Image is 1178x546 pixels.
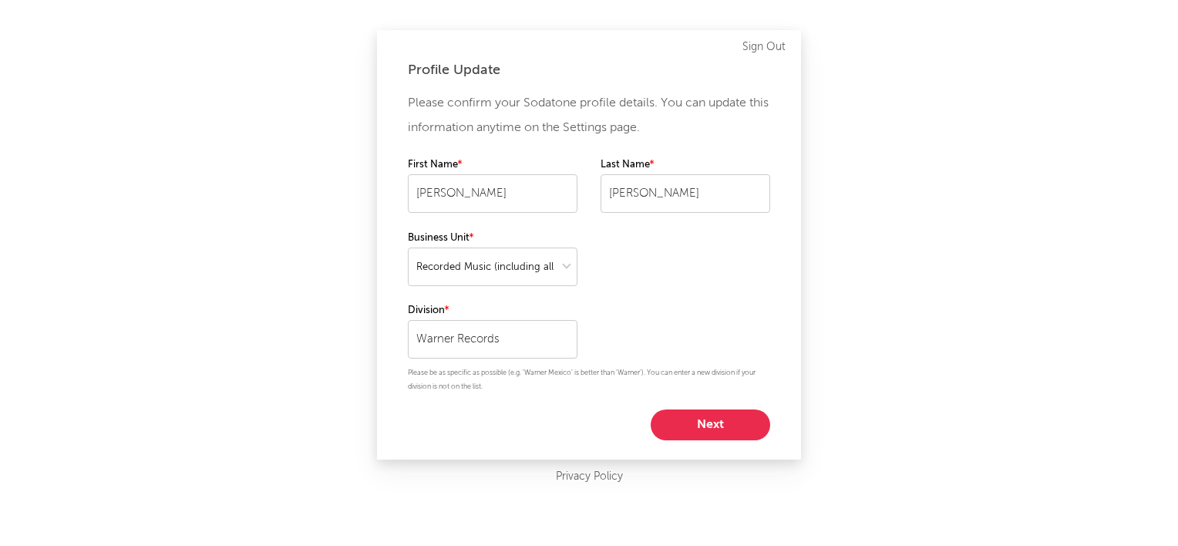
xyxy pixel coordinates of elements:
[742,38,786,56] a: Sign Out
[408,91,770,140] p: Please confirm your Sodatone profile details. You can update this information anytime on the Sett...
[408,320,577,359] input: Your division
[408,229,577,248] label: Business Unit
[408,61,770,79] div: Profile Update
[408,302,577,320] label: Division
[601,156,770,174] label: Last Name
[556,467,623,487] a: Privacy Policy
[408,174,577,213] input: Your first name
[408,156,577,174] label: First Name
[408,366,770,394] p: Please be as specific as possible (e.g. 'Warner Mexico' is better than 'Warner'). You can enter a...
[651,410,770,440] button: Next
[601,174,770,213] input: Your last name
